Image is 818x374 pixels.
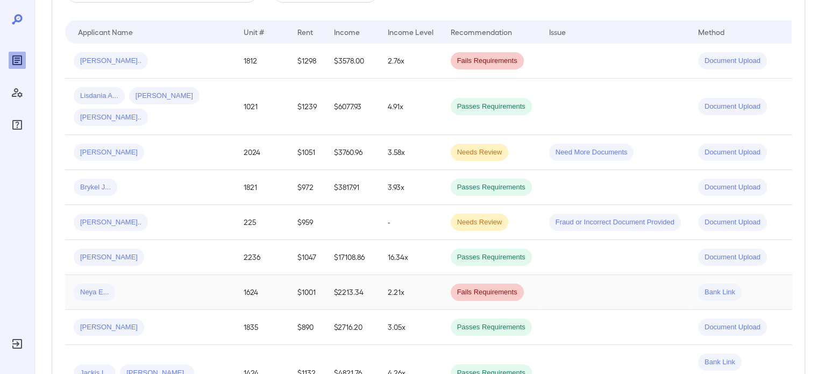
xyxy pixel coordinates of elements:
[451,322,532,333] span: Passes Requirements
[74,112,148,123] span: [PERSON_NAME]..
[289,310,325,345] td: $890
[549,25,566,38] div: Issue
[451,102,532,112] span: Passes Requirements
[451,217,509,228] span: Needs Review
[74,147,144,158] span: [PERSON_NAME]
[451,252,532,263] span: Passes Requirements
[129,91,200,101] span: [PERSON_NAME]
[74,91,125,101] span: Lisdania A...
[698,25,724,38] div: Method
[698,182,767,193] span: Document Upload
[451,287,524,298] span: Fails Requirements
[289,240,325,275] td: $1047
[289,170,325,205] td: $972
[235,310,289,345] td: 1835
[74,252,144,263] span: [PERSON_NAME]
[289,79,325,135] td: $1239
[698,102,767,112] span: Document Upload
[379,79,442,135] td: 4.91x
[9,335,26,352] div: Log Out
[325,44,379,79] td: $3578.00
[325,170,379,205] td: $3817.91
[698,217,767,228] span: Document Upload
[289,135,325,170] td: $1051
[235,135,289,170] td: 2024
[451,25,512,38] div: Recommendation
[451,147,509,158] span: Needs Review
[74,182,117,193] span: Brykel J...
[9,52,26,69] div: Reports
[325,79,379,135] td: $6077.93
[549,217,681,228] span: Fraud or Incorrect Document Provided
[74,56,148,66] span: [PERSON_NAME]..
[289,275,325,310] td: $1001
[235,275,289,310] td: 1624
[698,322,767,333] span: Document Upload
[334,25,360,38] div: Income
[451,56,524,66] span: Fails Requirements
[78,25,133,38] div: Applicant Name
[379,44,442,79] td: 2.76x
[698,56,767,66] span: Document Upload
[9,84,26,101] div: Manage Users
[379,310,442,345] td: 3.05x
[9,116,26,133] div: FAQ
[325,240,379,275] td: $17108.86
[235,79,289,135] td: 1021
[235,205,289,240] td: 225
[698,147,767,158] span: Document Upload
[698,252,767,263] span: Document Upload
[289,205,325,240] td: $959
[379,135,442,170] td: 3.58x
[451,182,532,193] span: Passes Requirements
[325,310,379,345] td: $2716.20
[698,287,742,298] span: Bank Link
[379,275,442,310] td: 2.21x
[325,135,379,170] td: $3760.96
[549,147,634,158] span: Need More Documents
[698,357,742,368] span: Bank Link
[379,205,442,240] td: -
[388,25,433,38] div: Income Level
[379,170,442,205] td: 3.93x
[297,25,315,38] div: Rent
[235,44,289,79] td: 1812
[235,170,289,205] td: 1821
[379,240,442,275] td: 16.34x
[325,275,379,310] td: $2213.34
[244,25,264,38] div: Unit #
[74,322,144,333] span: [PERSON_NAME]
[289,44,325,79] td: $1298
[74,287,115,298] span: Neya E...
[235,240,289,275] td: 2236
[74,217,148,228] span: [PERSON_NAME]..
